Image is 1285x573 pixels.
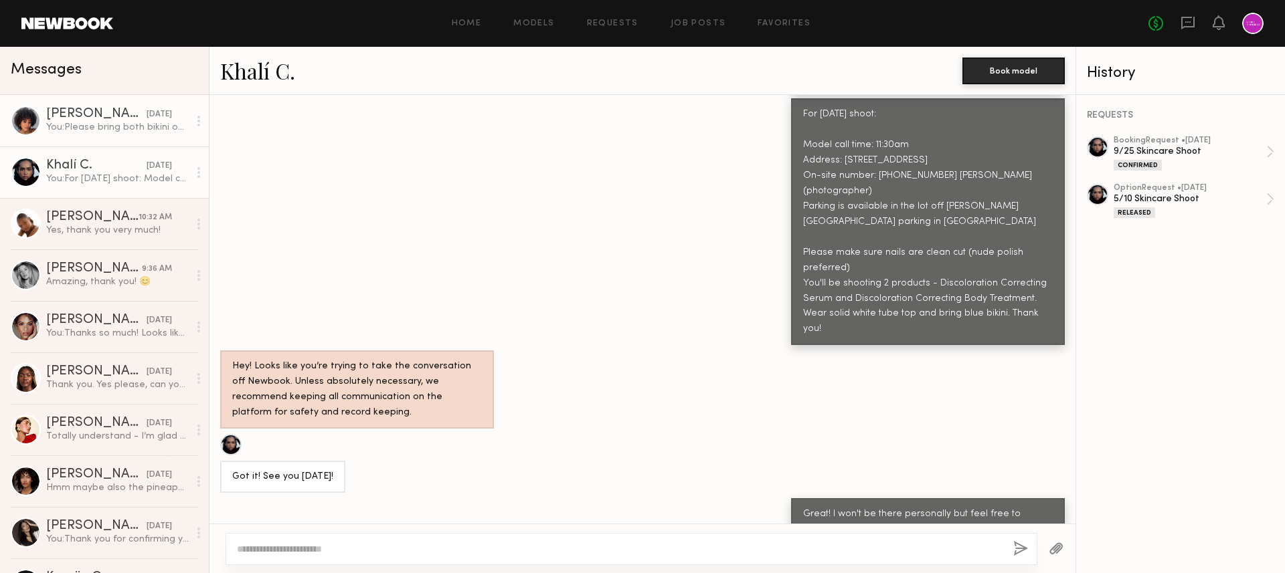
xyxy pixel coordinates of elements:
[46,224,189,237] div: Yes, thank you very much!
[803,107,1053,337] div: For [DATE] shoot: Model call time: 11:30am Address: [STREET_ADDRESS] On-site number: [PHONE_NUMBE...
[147,417,172,430] div: [DATE]
[46,275,189,288] div: Amazing, thank you! 😊
[587,19,638,28] a: Requests
[1114,136,1274,170] a: bookingRequest •[DATE]9/25 Skincare ShootConfirmed
[46,262,142,275] div: [PERSON_NAME]
[803,507,1053,538] div: Great! I won't be there personally but feel free to message here :)
[46,173,189,185] div: You: For [DATE] shoot: Model call time: 11:30am Address: [STREET_ADDRESS] On-site number: [PHONE_...
[1087,66,1274,81] div: History
[147,160,172,173] div: [DATE]
[46,159,147,173] div: Khalí C.
[46,108,147,121] div: [PERSON_NAME]
[147,314,172,327] div: [DATE]
[46,520,147,533] div: [PERSON_NAME]
[46,378,189,391] div: Thank you. Yes please, can you add me.
[11,62,82,78] span: Messages
[147,108,172,121] div: [DATE]
[1114,193,1266,205] div: 5/10 Skincare Shoot
[1114,207,1155,218] div: Released
[147,520,172,533] div: [DATE]
[452,19,482,28] a: Home
[671,19,726,28] a: Job Posts
[147,366,172,378] div: [DATE]
[46,430,189,443] div: Totally understand - I’m glad you found a good fit! Thank you for considering me, I would love th...
[46,327,189,340] div: You: Thanks so much! Looks like the product was dropped off in the mail room - please let us know...
[232,469,333,485] div: Got it! See you [DATE]!
[1114,145,1266,158] div: 9/25 Skincare Shoot
[1114,160,1162,170] div: Confirmed
[220,56,295,85] a: Khalí C.
[46,365,147,378] div: [PERSON_NAME]
[962,58,1065,84] button: Book model
[142,263,172,275] div: 9:36 AM
[962,64,1065,76] a: Book model
[513,19,554,28] a: Models
[46,417,147,430] div: [PERSON_NAME]
[1114,184,1274,218] a: optionRequest •[DATE]5/10 Skincare ShootReleased
[46,211,139,224] div: [PERSON_NAME]
[1114,136,1266,145] div: booking Request • [DATE]
[46,481,189,494] div: Hmm maybe also the pineapple exfoliating powder!
[232,359,482,421] div: Hey! Looks like you’re trying to take the conversation off Newbook. Unless absolutely necessary, ...
[46,533,189,546] div: You: Thank you for confirming you've receive the product. Please make sure you review and follow ...
[1114,184,1266,193] div: option Request • [DATE]
[139,211,172,224] div: 10:32 AM
[46,314,147,327] div: [PERSON_NAME]
[46,121,189,134] div: You: Please bring both bikini options just in case. We're trying to order some alternatives but n...
[1087,111,1274,120] div: REQUESTS
[147,469,172,481] div: [DATE]
[758,19,810,28] a: Favorites
[46,468,147,481] div: [PERSON_NAME]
